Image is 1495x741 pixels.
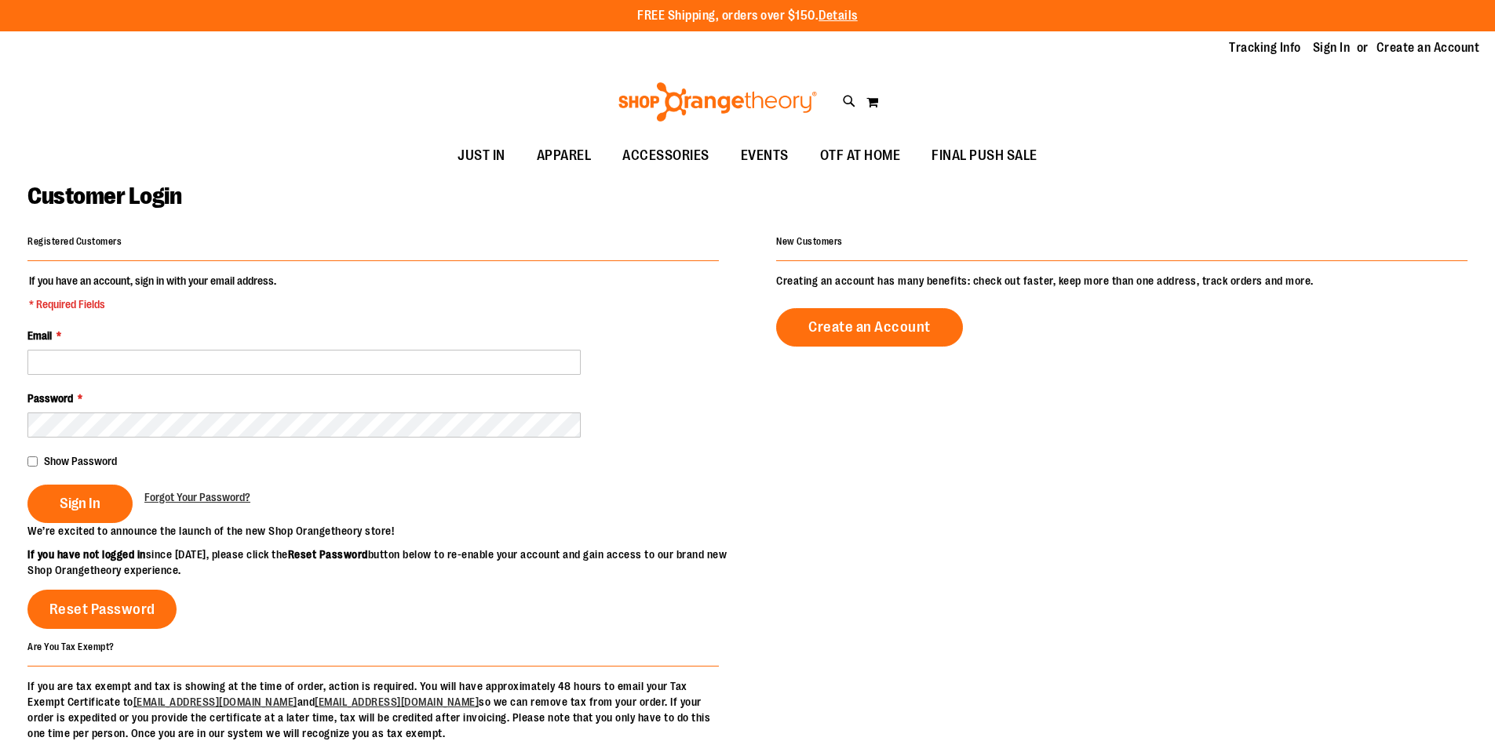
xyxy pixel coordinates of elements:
[616,82,819,122] img: Shop Orangetheory
[49,601,155,618] span: Reset Password
[29,296,276,312] span: * Required Fields
[607,138,725,174] a: ACCESSORIES
[776,273,1468,289] p: Creating an account has many benefits: check out faster, keep more than one address, track orders...
[315,696,479,708] a: [EMAIL_ADDRESS][DOMAIN_NAME]
[741,138,789,173] span: EVENTS
[288,548,368,561] strong: Reset Password
[27,392,73,405] span: Password
[521,138,607,174] a: APPAREL
[819,9,858,23] a: Details
[725,138,804,174] a: EVENTS
[27,329,52,342] span: Email
[44,455,117,467] span: Show Password
[442,138,521,174] a: JUST IN
[916,138,1053,174] a: FINAL PUSH SALE
[458,138,505,173] span: JUST IN
[133,696,297,708] a: [EMAIL_ADDRESS][DOMAIN_NAME]
[776,308,963,347] a: Create an Account
[537,138,592,173] span: APPAREL
[932,138,1037,173] span: FINAL PUSH SALE
[820,138,901,173] span: OTF AT HOME
[144,491,250,503] span: Forgot Your Password?
[1313,39,1351,56] a: Sign In
[27,678,719,741] p: If you are tax exempt and tax is showing at the time of order, action is required. You will have ...
[637,7,858,25] p: FREE Shipping, orders over $150.
[60,495,100,512] span: Sign In
[776,236,843,247] strong: New Customers
[27,485,133,523] button: Sign In
[27,590,177,629] a: Reset Password
[27,547,748,578] p: since [DATE], please click the button below to re-enable your account and gain access to our bran...
[27,523,748,539] p: We’re excited to announce the launch of the new Shop Orangetheory store!
[804,138,917,174] a: OTF AT HOME
[808,318,931,336] span: Create an Account
[27,273,278,312] legend: If you have an account, sign in with your email address.
[1229,39,1301,56] a: Tracking Info
[27,641,115,652] strong: Are You Tax Exempt?
[27,183,181,209] span: Customer Login
[144,489,250,505] a: Forgot Your Password?
[622,138,709,173] span: ACCESSORIES
[27,548,146,561] strong: If you have not logged in
[1376,39,1480,56] a: Create an Account
[27,236,122,247] strong: Registered Customers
